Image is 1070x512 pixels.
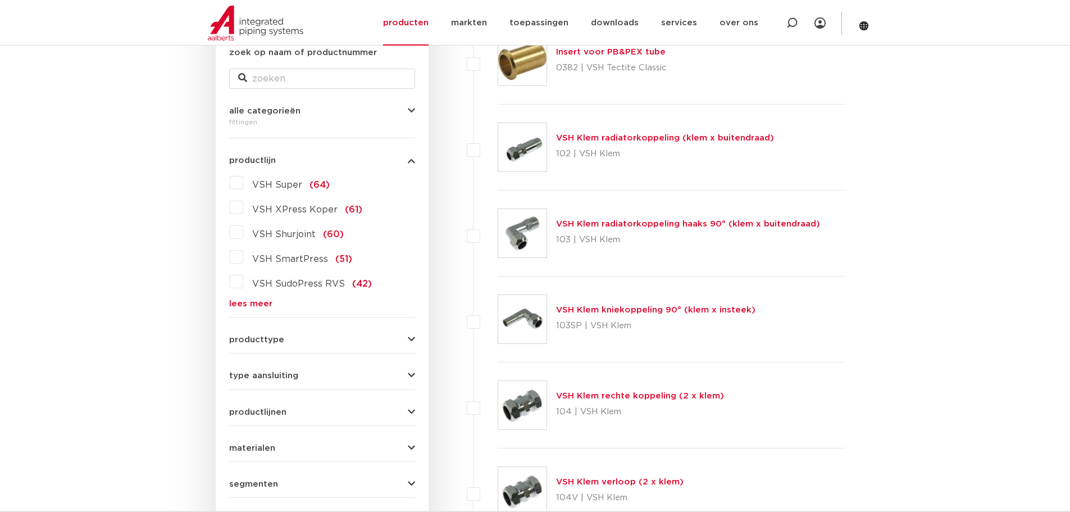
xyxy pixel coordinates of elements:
p: 103SP | VSH Klem [556,317,755,335]
p: 104 | VSH Klem [556,403,724,421]
span: VSH SudoPress RVS [252,279,345,288]
img: Thumbnail for VSH Klem kniekoppeling 90° (klem x insteek) [498,295,547,343]
span: materialen [229,444,275,452]
div: fittingen [229,115,415,129]
button: alle categorieën [229,107,415,115]
button: type aansluiting [229,371,415,380]
span: (51) [335,255,352,264]
img: Thumbnail for Insert voor PB&PEX tube [498,37,547,85]
a: VSH Klem rechte koppeling (2 x klem) [556,392,724,400]
input: zoeken [229,69,415,89]
span: (42) [352,279,372,288]
button: materialen [229,444,415,452]
button: productlijn [229,156,415,165]
span: type aansluiting [229,371,298,380]
button: productlijnen [229,408,415,416]
p: 102 | VSH Klem [556,145,774,163]
label: zoek op naam of productnummer [229,46,377,60]
a: VSH Klem kniekoppeling 90° (klem x insteek) [556,306,755,314]
p: 0382 | VSH Tectite Classic [556,59,667,77]
a: VSH Klem verloop (2 x klem) [556,478,684,486]
a: Insert voor PB&PEX tube [556,48,666,56]
button: segmenten [229,480,415,488]
p: 103 | VSH Klem [556,231,820,249]
span: (61) [345,205,362,214]
span: productlijnen [229,408,286,416]
span: VSH XPress Koper [252,205,338,214]
img: Thumbnail for VSH Klem radiatorkoppeling (klem x buitendraad) [498,123,547,171]
a: VSH Klem radiatorkoppeling haaks 90° (klem x buitendraad) [556,220,820,228]
span: VSH SmartPress [252,255,328,264]
a: lees meer [229,300,415,308]
p: 104V | VSH Klem [556,489,684,507]
img: Thumbnail for VSH Klem rechte koppeling (2 x klem) [498,381,547,429]
span: (60) [323,230,344,239]
button: producttype [229,336,415,344]
span: productlijn [229,156,276,165]
span: alle categorieën [229,107,300,115]
span: producttype [229,336,284,344]
img: Thumbnail for VSH Klem radiatorkoppeling haaks 90° (klem x buitendraad) [498,209,547,257]
span: VSH Shurjoint [252,230,316,239]
span: (64) [309,180,330,189]
a: VSH Klem radiatorkoppeling (klem x buitendraad) [556,134,774,142]
span: segmenten [229,480,278,488]
span: VSH Super [252,180,302,189]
